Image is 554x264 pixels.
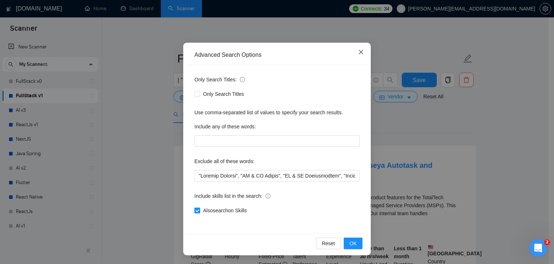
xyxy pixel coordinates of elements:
span: Reset [322,239,335,247]
button: Close [351,43,371,62]
label: Include any of these words: [194,121,256,132]
iframe: Intercom live chat [529,239,547,257]
span: 2 [544,239,550,245]
button: Reset [316,238,341,249]
span: OK [349,239,357,247]
span: Only Search Titles [200,90,247,98]
button: OK [344,238,362,249]
label: Exclude all of these words: [194,156,255,167]
span: info-circle [265,193,271,199]
span: Include skills list in the search: [194,192,271,200]
span: Also search on Skills [200,206,250,214]
span: Only Search Titles: [194,76,245,84]
span: close [358,49,364,55]
span: info-circle [240,77,245,82]
div: Advanced Search Options [194,51,360,59]
div: Use comma-separated list of values to specify your search results. [194,108,360,116]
